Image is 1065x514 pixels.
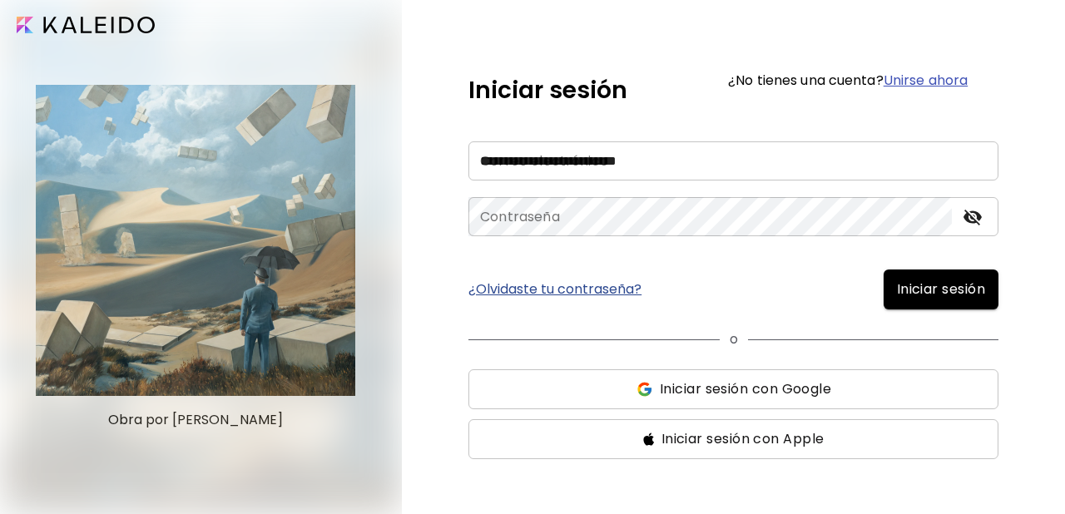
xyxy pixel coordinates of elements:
p: o [730,329,738,349]
span: Iniciar sesión [897,279,985,299]
img: ss [643,432,655,446]
button: toggle password visibility [958,203,987,231]
img: ss [636,381,653,398]
h6: ¿No tienes una cuenta? [728,74,968,87]
button: ssIniciar sesión con Apple [468,419,998,459]
a: ¿Olvidaste tu contraseña? [468,283,641,296]
h5: Iniciar sesión [468,73,627,108]
button: ssIniciar sesión con Google [468,369,998,409]
span: Iniciar sesión con Google [660,379,831,399]
a: Unirse ahora [884,71,968,90]
button: Iniciar sesión [884,269,998,309]
span: Iniciar sesión con Apple [661,429,825,449]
